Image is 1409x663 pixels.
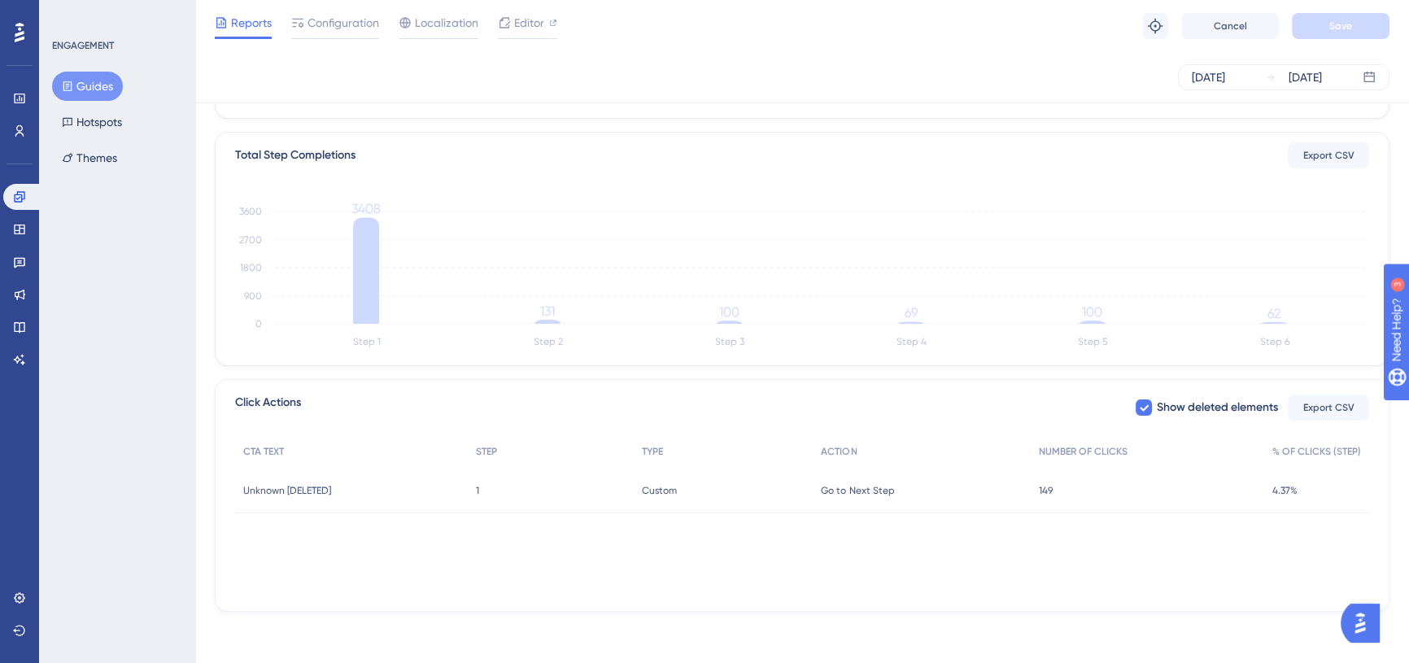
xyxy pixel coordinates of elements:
[1181,13,1279,39] button: Cancel
[52,72,123,101] button: Guides
[1157,398,1278,417] span: Show deleted elements
[1272,484,1298,497] span: 4.37%
[1267,306,1280,321] tspan: 62
[1078,336,1107,347] tspan: Step 5
[38,4,102,24] span: Need Help?
[239,234,262,246] tspan: 2700
[1329,20,1352,33] span: Save
[719,304,739,320] tspan: 100
[821,484,894,497] span: Go to Next Step
[1039,445,1128,458] span: NUMBER OF CLICKS
[476,445,497,458] span: STEP
[1303,401,1354,414] span: Export CSV
[351,201,381,216] tspan: 3408
[243,484,331,497] span: Unknown [DELETED]
[476,484,479,497] span: 1
[1303,149,1354,162] span: Export CSV
[255,318,262,329] tspan: 0
[415,13,478,33] span: Localization
[1341,599,1389,648] iframe: UserGuiding AI Assistant Launcher
[243,445,284,458] span: CTA TEXT
[642,484,677,497] span: Custom
[1288,142,1369,168] button: Export CSV
[1039,484,1053,497] span: 149
[1214,20,1247,33] span: Cancel
[52,39,114,52] div: ENGAGEMENT
[52,143,127,172] button: Themes
[1272,445,1361,458] span: % OF CLICKS (STEP)
[113,8,118,21] div: 3
[905,305,918,321] tspan: 69
[353,336,381,347] tspan: Step 1
[240,262,262,273] tspan: 1800
[821,445,857,458] span: ACTION
[642,445,663,458] span: TYPE
[540,303,555,319] tspan: 131
[896,336,927,347] tspan: Step 4
[1192,68,1225,87] div: [DATE]
[1292,13,1389,39] button: Save
[235,393,301,422] span: Click Actions
[715,336,744,347] tspan: Step 3
[231,13,272,33] span: Reports
[239,206,262,217] tspan: 3600
[244,290,262,302] tspan: 900
[1289,68,1322,87] div: [DATE]
[534,336,563,347] tspan: Step 2
[1288,395,1369,421] button: Export CSV
[1082,304,1102,320] tspan: 100
[1259,336,1289,347] tspan: Step 6
[308,13,379,33] span: Configuration
[235,146,356,165] div: Total Step Completions
[514,13,544,33] span: Editor
[52,107,132,137] button: Hotspots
